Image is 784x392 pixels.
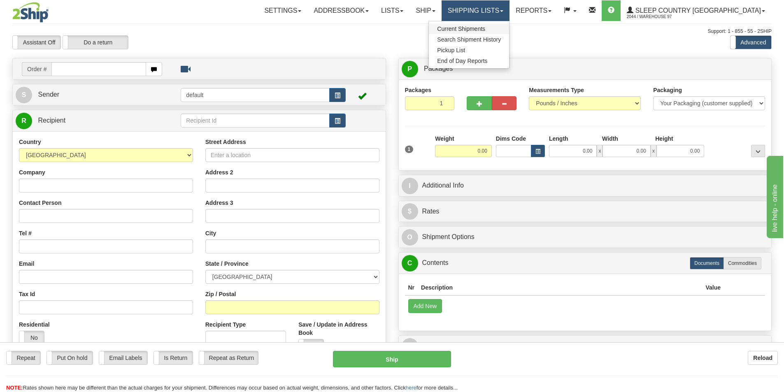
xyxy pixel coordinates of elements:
a: S Sender [16,86,181,103]
a: Reports [509,0,558,21]
button: Reload [748,351,778,365]
span: 2044 / Warehouse 97 [627,13,689,21]
span: 1 [405,146,414,153]
span: I [402,178,418,194]
a: Current Shipments [429,23,509,34]
a: Ship [409,0,441,21]
th: Nr [405,280,418,295]
a: Addressbook [307,0,375,21]
span: Order # [22,62,51,76]
a: Search Shipment History [429,34,509,45]
label: City [205,229,216,237]
label: Repeat as Return [199,351,258,364]
label: Company [19,168,45,176]
label: Tax Id [19,290,35,298]
span: Sender [38,91,59,98]
b: Reload [753,355,772,361]
a: OShipment Options [402,229,769,246]
button: Ship [333,351,451,367]
label: Width [602,135,618,143]
iframe: chat widget [765,154,783,238]
label: Put On hold [47,351,93,364]
th: Description [418,280,702,295]
label: Email Labels [99,351,147,364]
label: Street Address [205,138,246,146]
label: Assistant Off [13,36,60,49]
label: Is Return [154,351,193,364]
label: Height [655,135,673,143]
span: Sleep Country [GEOGRAPHIC_DATA] [633,7,761,14]
th: Value [702,280,724,295]
a: Lists [375,0,409,21]
span: End of Day Reports [437,58,487,64]
span: Recipient [38,117,65,124]
a: IAdditional Info [402,177,769,194]
span: C [402,255,418,271]
label: State / Province [205,260,249,268]
button: Add New [408,299,442,313]
a: Sleep Country [GEOGRAPHIC_DATA] 2044 / Warehouse 97 [621,0,771,21]
span: Packages [424,65,453,72]
label: Save / Update in Address Book [298,320,379,337]
label: Documents [690,257,724,269]
a: $Rates [402,203,769,220]
label: No [19,331,44,344]
span: R [402,338,418,355]
span: Current Shipments [437,26,485,32]
label: Packages [405,86,432,94]
span: $ [402,203,418,220]
span: NOTE: [6,385,23,391]
label: Repeat [7,351,40,364]
span: O [402,229,418,246]
label: Advanced [730,36,771,49]
span: P [402,61,418,77]
a: End of Day Reports [429,56,509,66]
label: Commodities [724,257,761,269]
label: No [299,339,323,353]
a: Pickup List [429,45,509,56]
label: Dims Code [496,135,526,143]
label: Length [549,135,568,143]
a: P Packages [402,60,769,77]
label: Country [19,138,41,146]
label: Address 3 [205,199,233,207]
label: Email [19,260,34,268]
label: Contact Person [19,199,61,207]
label: Measurements Type [529,86,584,94]
span: Pickup List [437,47,465,53]
div: live help - online [6,5,76,15]
label: Tel # [19,229,32,237]
input: Enter a location [205,148,379,162]
input: Recipient Id [181,114,330,128]
label: Weight [435,135,454,143]
label: Packaging [653,86,682,94]
span: x [597,145,603,157]
span: R [16,113,32,129]
label: Recipient Type [205,320,246,329]
a: Shipping lists [442,0,509,21]
a: here [406,385,416,391]
span: S [16,87,32,103]
div: Support: 1 - 855 - 55 - 2SHIP [12,28,772,35]
a: CContents [402,255,769,271]
label: Address 2 [205,168,233,176]
a: R Recipient [16,112,163,129]
label: Zip / Postal [205,290,236,298]
a: Settings [258,0,307,21]
span: Search Shipment History [437,36,501,43]
div: ... [751,145,765,157]
input: Sender Id [181,88,330,102]
img: logo2044.jpg [12,2,49,23]
span: x [651,145,656,157]
label: Do a return [63,36,128,49]
a: RReturn Shipment [402,338,769,355]
label: Residential [19,320,50,329]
